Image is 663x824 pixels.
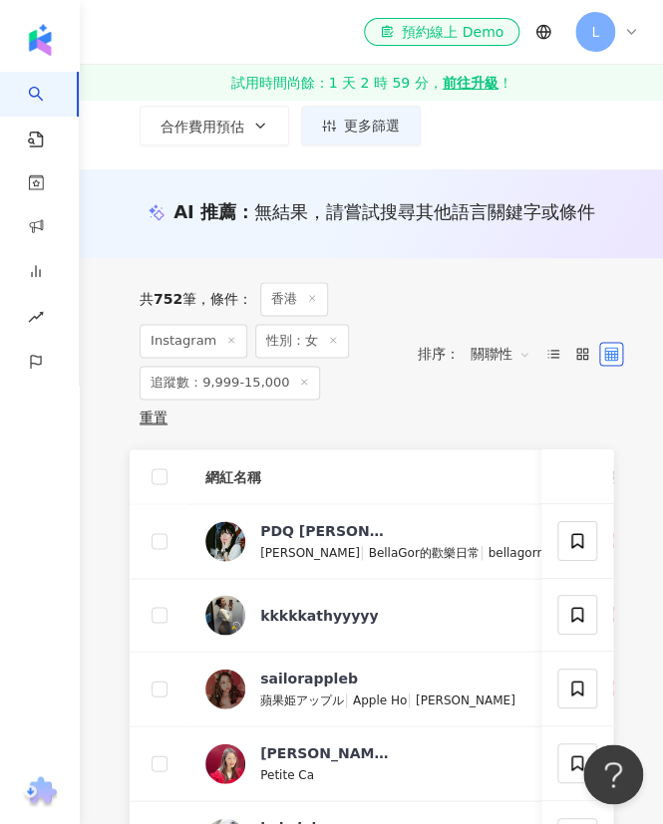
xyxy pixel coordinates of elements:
[583,744,643,804] iframe: Help Scout Beacon - Open
[21,776,60,808] img: chrome extension
[205,595,245,635] img: KOL Avatar
[344,690,353,706] span: |
[380,22,503,42] div: 預約線上 Demo
[442,73,497,93] strong: 前往升級
[353,692,407,706] span: Apple Ho
[407,690,416,706] span: |
[418,338,541,370] div: 排序：
[344,118,400,134] span: 更多篩選
[368,545,479,559] span: BellaGor的歡樂日常
[205,595,568,635] a: KOL Avatarkkkkkathyyyyy
[189,449,584,504] th: 網紅名稱
[301,106,421,145] button: 更多篩選
[80,65,663,101] a: 試用時間尚餘：1 天 2 時 59 分，前往升級！
[205,521,245,561] img: KOL Avatar
[161,119,244,135] span: 合作費用預估
[260,742,390,762] div: [PERSON_NAME]
[196,291,252,307] span: 條件 ：
[205,668,568,709] a: KOL Avatarsailorappleb蘋果姫アップル|Apple Ho|[PERSON_NAME]
[205,743,245,783] img: KOL Avatar
[140,106,289,145] button: 合作費用預估
[360,543,369,559] span: |
[140,291,196,307] div: 共 筆
[471,338,530,370] span: 關聯性
[173,199,595,224] div: AI 推薦 ：
[205,669,245,708] img: KOL Avatar
[364,18,519,46] a: 預約線上 Demo
[205,520,568,562] a: KOL AvatarPDQ [PERSON_NAME][PERSON_NAME]|BellaGor的歡樂日常|bellagorr
[260,520,390,540] div: PDQ [PERSON_NAME]
[254,201,595,222] span: 無結果，請嘗試搜尋其他語言關鍵字或條件
[416,692,515,706] span: [PERSON_NAME]
[205,742,568,784] a: KOL Avatar[PERSON_NAME]Petite Ca
[260,545,360,559] span: [PERSON_NAME]
[480,543,489,559] span: |
[140,366,320,400] span: 追蹤數：9,999-15,000
[24,24,56,56] img: logo icon
[260,692,344,706] span: 蘋果姫アップル
[591,21,599,43] span: L
[488,545,541,559] span: bellagorr
[260,767,314,781] span: Petite Ca
[154,291,182,307] span: 752
[28,297,44,342] span: rise
[260,605,378,625] div: kkkkkathyyyyy
[140,324,247,358] span: Instagram
[140,410,167,425] div: 重置
[255,324,349,358] span: 性別：女
[260,282,328,316] span: 香港
[260,668,358,687] div: sailorappleb
[28,72,68,149] a: search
